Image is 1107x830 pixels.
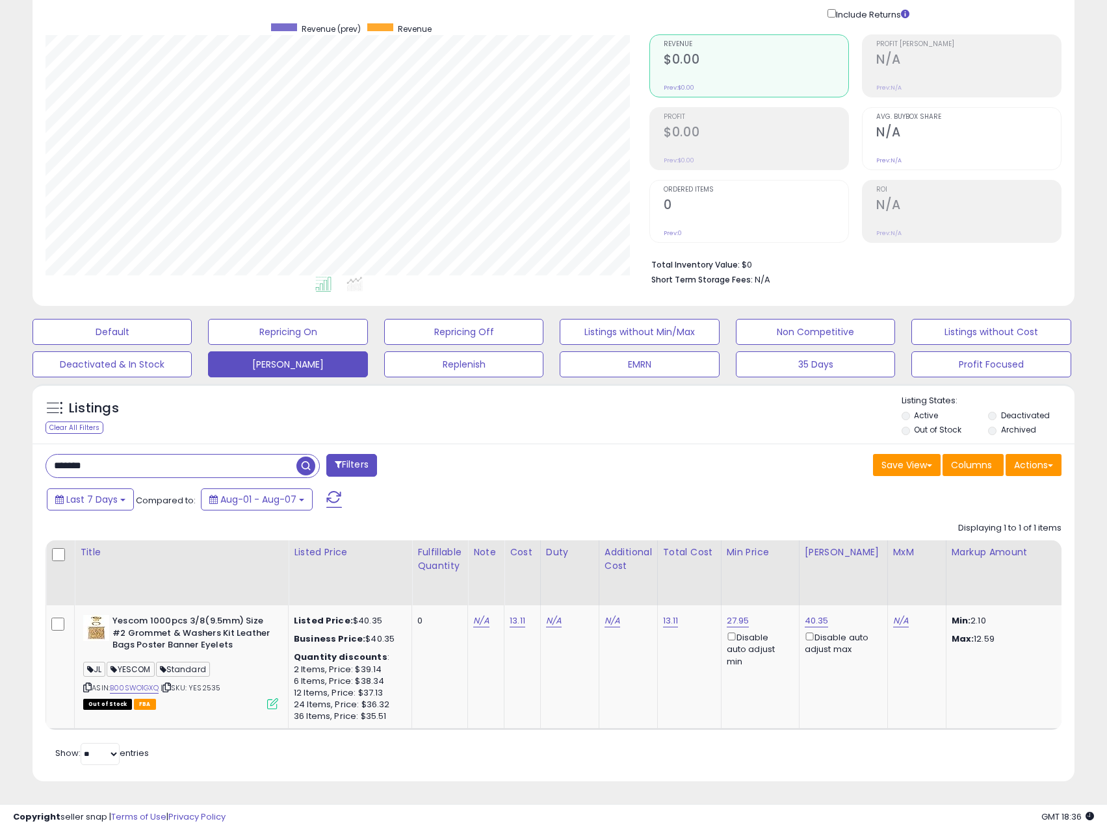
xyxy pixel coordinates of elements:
[911,351,1071,377] button: Profit Focused
[952,615,1060,627] p: 2.10
[294,711,402,722] div: 36 Items, Price: $35.51
[112,615,270,655] b: Yescom 1000pcs 3/8(9.5mm) Size #2 Grommet & Washers Kit Leather Bags Poster Banner Eyelets
[560,319,719,345] button: Listings without Min/Max
[736,319,895,345] button: Non Competitive
[893,614,909,627] a: N/A
[876,84,902,92] small: Prev: N/A
[294,651,387,663] b: Quantity discounts
[111,811,166,823] a: Terms of Use
[540,540,599,605] th: CSV column name: cust_attr_1_Duty
[134,699,156,710] span: FBA
[664,114,848,121] span: Profit
[83,615,278,708] div: ASIN:
[294,615,402,627] div: $40.35
[46,421,103,434] div: Clear All Filters
[943,454,1004,476] button: Columns
[952,633,1060,645] p: 12.59
[805,630,878,655] div: Disable auto adjust max
[1041,811,1094,823] span: 2025-08-15 18:36 GMT
[876,125,1061,142] h2: N/A
[663,614,679,627] a: 13.11
[208,351,367,377] button: [PERSON_NAME]
[664,157,694,164] small: Prev: $0.00
[473,546,499,559] div: Note
[83,615,109,641] img: 41gWvdnpqzL._SL40_.jpg
[398,23,432,34] span: Revenue
[952,633,974,645] strong: Max:
[546,614,562,627] a: N/A
[83,699,132,710] span: All listings that are currently out of stock and unavailable for purchase on Amazon
[13,811,60,823] strong: Copyright
[952,546,1064,559] div: Markup Amount
[664,84,694,92] small: Prev: $0.00
[657,540,721,605] th: CSV column name: cust_attr_3_Total Cost
[294,687,402,699] div: 12 Items, Price: $37.13
[951,459,992,472] span: Columns
[887,540,946,605] th: CSV column name: cust_attr_4_MxM
[13,811,226,824] div: seller snap | |
[66,493,118,506] span: Last 7 Days
[107,662,154,677] span: YESCOM
[384,351,543,377] button: Replenish
[510,614,525,627] a: 13.11
[893,546,941,559] div: MxM
[80,546,283,559] div: Title
[110,683,159,694] a: B00SWO1GXQ
[651,274,753,285] b: Short Term Storage Fees:
[755,273,770,286] span: N/A
[136,494,196,507] span: Compared to:
[952,614,971,627] strong: Min:
[168,811,226,823] a: Privacy Policy
[664,229,682,237] small: Prev: 0
[546,546,593,559] div: Duty
[664,41,848,48] span: Revenue
[1001,410,1050,421] label: Deactivated
[958,522,1061,534] div: Displaying 1 to 1 of 1 items
[663,546,716,559] div: Total Cost
[384,319,543,345] button: Repricing Off
[876,186,1061,194] span: ROI
[33,319,192,345] button: Default
[201,488,313,510] button: Aug-01 - Aug-07
[902,395,1074,407] p: Listing States:
[294,546,406,559] div: Listed Price
[664,186,848,194] span: Ordered Items
[294,664,402,675] div: 2 Items, Price: $39.14
[914,424,961,435] label: Out of Stock
[294,651,402,663] div: :
[805,546,882,559] div: [PERSON_NAME]
[294,614,353,627] b: Listed Price:
[876,229,902,237] small: Prev: N/A
[294,633,402,645] div: $40.35
[294,633,365,645] b: Business Price:
[156,662,210,677] span: Standard
[1006,454,1061,476] button: Actions
[1001,424,1036,435] label: Archived
[651,259,740,270] b: Total Inventory Value:
[651,256,1052,271] li: $0
[876,52,1061,69] h2: N/A
[326,454,377,477] button: Filters
[473,614,489,627] a: N/A
[605,546,652,573] div: Additional Cost
[294,675,402,687] div: 6 Items, Price: $38.34
[876,114,1061,121] span: Avg. Buybox Share
[876,197,1061,215] h2: N/A
[727,614,749,627] a: 27.95
[33,351,192,377] button: Deactivated & In Stock
[55,747,149,759] span: Show: entries
[605,614,620,627] a: N/A
[876,41,1061,48] span: Profit [PERSON_NAME]
[805,614,829,627] a: 40.35
[664,52,848,69] h2: $0.00
[914,410,938,421] label: Active
[736,351,895,377] button: 35 Days
[911,319,1071,345] button: Listings without Cost
[873,454,941,476] button: Save View
[727,630,789,668] div: Disable auto adjust min
[220,493,296,506] span: Aug-01 - Aug-07
[560,351,719,377] button: EMRN
[727,546,794,559] div: Min Price
[417,615,458,627] div: 0
[664,197,848,215] h2: 0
